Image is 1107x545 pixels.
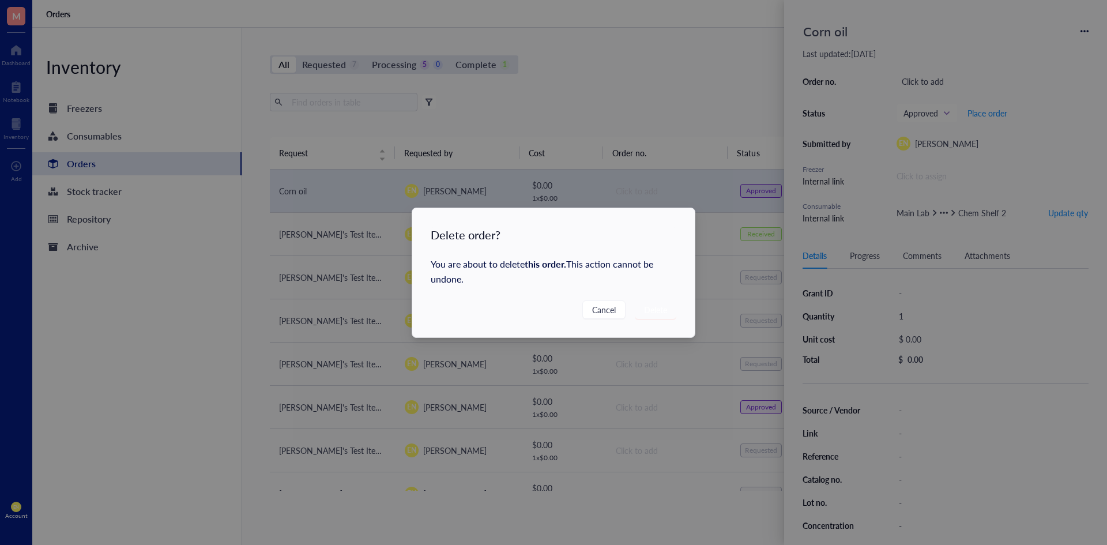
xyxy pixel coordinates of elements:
[592,303,616,316] span: Cancel
[582,300,626,319] button: Cancel
[644,303,667,316] span: Delete
[635,300,676,319] button: Delete
[525,257,566,270] strong: this order .
[431,257,677,287] div: You are about to delete This action cannot be undone.
[431,227,500,243] div: Delete order?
